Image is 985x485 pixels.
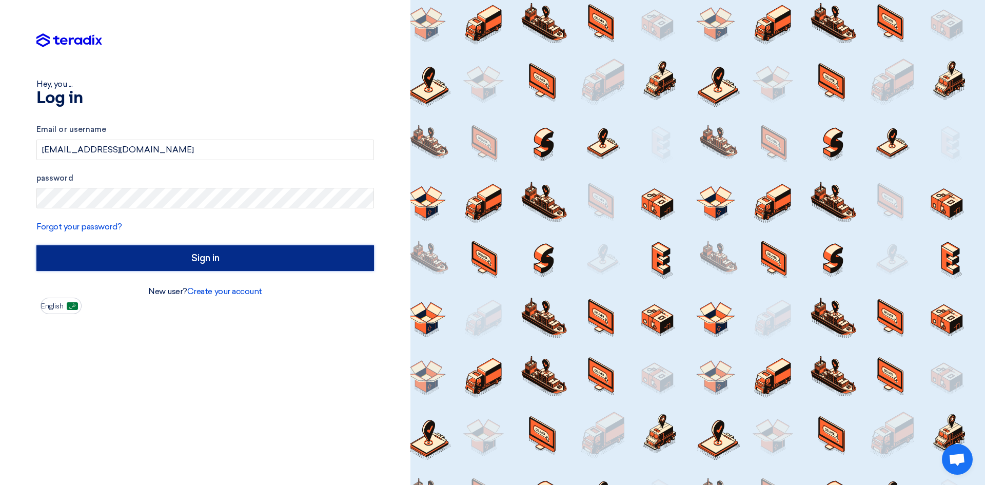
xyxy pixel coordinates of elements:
font: New user? [148,286,187,296]
font: English [41,302,64,311]
a: Create your account [187,286,262,296]
input: Enter your business email or username [36,140,374,160]
a: Forgot your password? [36,222,122,231]
font: Log in [36,90,83,107]
font: password [36,173,73,183]
img: ar-AR.png [67,302,78,310]
font: Email or username [36,125,106,134]
font: Hey, you ... [36,79,72,89]
button: English [41,298,82,314]
div: Open chat [942,444,973,475]
img: Teradix logo [36,33,102,48]
input: Sign in [36,245,374,271]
